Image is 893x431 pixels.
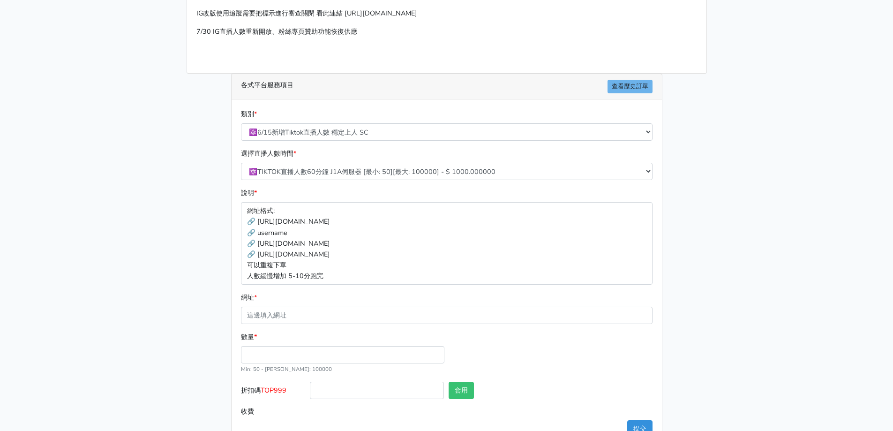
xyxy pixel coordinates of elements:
span: TOP999 [261,386,286,395]
label: 折扣碼 [239,382,308,403]
label: 數量 [241,332,257,342]
small: Min: 50 - [PERSON_NAME]: 100000 [241,365,332,373]
p: IG改版使用追蹤需要把標示進行審查關閉 看此連結 [URL][DOMAIN_NAME] [196,8,697,19]
div: 各式平台服務項目 [232,74,662,99]
p: 網址格式: 🔗 [URL][DOMAIN_NAME] 🔗 username 🔗 [URL][DOMAIN_NAME] 🔗 [URL][DOMAIN_NAME] 可以重複下單 人數緩慢增加 5-1... [241,202,653,284]
label: 網址 [241,292,257,303]
label: 說明 [241,188,257,198]
button: 套用 [449,382,474,399]
p: 7/30 IG直播人數重新開放、粉絲專頁贊助功能恢復供應 [196,26,697,37]
label: 收費 [239,403,308,420]
label: 選擇直播人數時間 [241,148,296,159]
a: 查看歷史訂單 [608,80,653,93]
input: 這邊填入網址 [241,307,653,324]
label: 類別 [241,109,257,120]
